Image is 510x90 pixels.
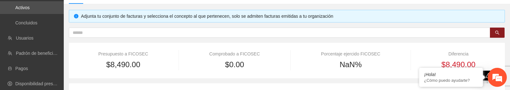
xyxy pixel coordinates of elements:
span: info-circle [74,14,78,18]
div: Chatee con nosotros ahora [33,32,107,41]
p: ¿Cómo puedo ayudarte? [424,78,478,83]
span: search [495,30,499,35]
div: Diferencia [419,50,497,57]
span: NaN% [339,59,361,71]
div: Minimizar ventana de chat en vivo [105,3,120,18]
a: Padrón de beneficiarios [16,51,63,56]
a: Pagos [15,66,28,71]
div: Porcentaje ejercido FICOSEC [299,50,402,57]
a: Activos [15,5,30,10]
div: Presupuesto a FICOSEC [76,50,170,57]
span: $8,490.00 [106,59,140,71]
a: Disponibilidad presupuestal [15,81,70,86]
button: search [490,28,505,38]
div: Adjunta tu conjunto de facturas y selecciona el concepto al que pertenecen, solo se admiten factu... [81,13,500,20]
a: Concluidos [15,20,37,25]
div: ¡Hola! [424,72,478,77]
span: $8,490.00 [441,59,476,71]
span: $0.00 [225,59,244,71]
div: Comprobado a FICOSEC [187,50,282,57]
a: Usuarios [16,35,33,41]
